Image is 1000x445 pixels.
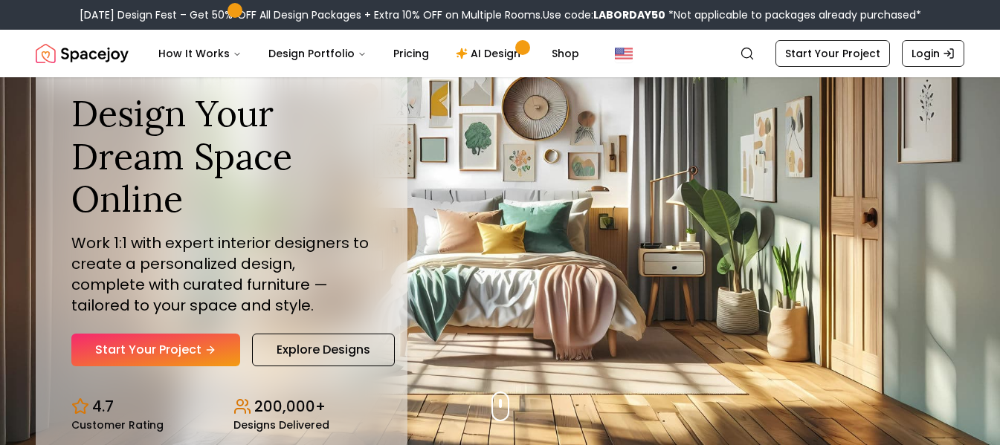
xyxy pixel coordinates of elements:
[36,39,129,68] a: Spacejoy
[444,39,537,68] a: AI Design
[146,39,254,68] button: How It Works
[540,39,591,68] a: Shop
[665,7,921,22] span: *Not applicable to packages already purchased*
[254,396,326,417] p: 200,000+
[71,334,240,366] a: Start Your Project
[902,40,964,67] a: Login
[615,45,633,62] img: United States
[146,39,591,68] nav: Main
[233,420,329,430] small: Designs Delivered
[36,39,129,68] img: Spacejoy Logo
[92,396,114,417] p: 4.7
[71,92,372,221] h1: Design Your Dream Space Online
[36,30,964,77] nav: Global
[257,39,378,68] button: Design Portfolio
[593,7,665,22] b: LABORDAY50
[775,40,890,67] a: Start Your Project
[71,233,372,316] p: Work 1:1 with expert interior designers to create a personalized design, complete with curated fu...
[543,7,665,22] span: Use code:
[381,39,441,68] a: Pricing
[252,334,395,366] a: Explore Designs
[80,7,921,22] div: [DATE] Design Fest – Get 50% OFF All Design Packages + Extra 10% OFF on Multiple Rooms.
[71,384,372,430] div: Design stats
[71,420,164,430] small: Customer Rating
